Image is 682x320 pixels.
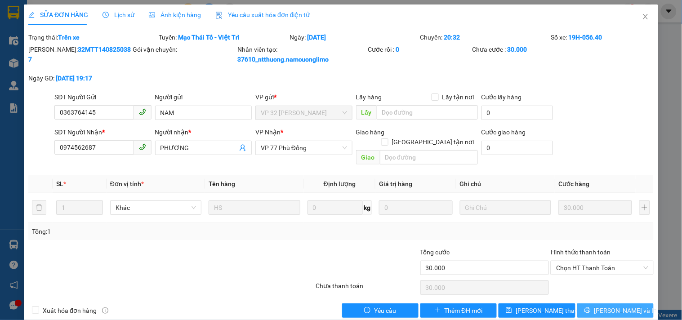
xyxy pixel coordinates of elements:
span: printer [584,307,591,314]
span: phone [139,143,146,151]
span: Yêu cầu xuất hóa đơn điện tử [215,11,310,18]
span: plus [434,307,441,314]
span: VP 77 Phù Đổng [261,141,347,155]
input: Cước giao hàng [481,141,553,155]
b: 32MTT1408250387 [28,46,131,63]
span: [GEOGRAPHIC_DATA] tận nơi [388,137,478,147]
span: Khác [116,201,196,214]
div: Tuyến: [158,32,289,42]
span: Thêm ĐH mới [444,306,482,316]
div: VP gửi [255,92,352,102]
span: phone [139,108,146,116]
span: Giao [356,150,380,164]
span: [PERSON_NAME] thay đổi [516,306,588,316]
b: [DATE] [307,34,326,41]
b: 30.000 [508,46,527,53]
span: [PERSON_NAME] và In [594,306,657,316]
span: Giá trị hàng [379,180,412,187]
div: Nhân viên tạo: [237,44,366,64]
b: 20:32 [444,34,460,41]
div: Trạng thái: [27,32,158,42]
b: [DATE] 19:17 [56,75,92,82]
button: Close [633,4,658,30]
span: VP 32 Mạc Thái Tổ [261,106,347,120]
button: plusThêm ĐH mới [420,303,497,318]
b: Mạc Thái Tổ - Việt Trì [178,34,240,41]
span: exclamation-circle [364,307,370,314]
span: SỬA ĐƠN HÀNG [28,11,88,18]
div: Ngày GD: [28,73,131,83]
label: Hình thức thanh toán [551,249,611,256]
div: Người nhận [155,127,252,137]
span: close [642,13,649,20]
span: clock-circle [103,12,109,18]
div: [PERSON_NAME]: [28,44,131,64]
span: picture [149,12,155,18]
span: save [506,307,512,314]
img: icon [215,12,223,19]
span: edit [28,12,35,18]
div: Cước rồi : [368,44,471,54]
span: Yêu cầu [374,306,396,316]
div: SĐT Người Nhận [54,127,151,137]
div: Chưa thanh toán [315,281,419,297]
input: Ghi Chú [460,200,551,215]
span: Lấy hàng [356,93,382,101]
input: Dọc đường [380,150,478,164]
span: Đơn vị tính [110,180,144,187]
label: Cước lấy hàng [481,93,522,101]
input: Dọc đường [377,105,478,120]
b: 19H-056.40 [568,34,602,41]
input: VD: Bàn, Ghế [209,200,300,215]
button: save[PERSON_NAME] thay đổi [499,303,575,318]
span: Chọn HT Thanh Toán [556,261,648,275]
span: user-add [239,144,246,151]
b: 0 [396,46,400,53]
span: Tổng cước [420,249,450,256]
button: printer[PERSON_NAME] và In [577,303,654,318]
div: Gói vận chuyển: [133,44,236,54]
span: Ảnh kiện hàng [149,11,201,18]
span: Định lượng [324,180,356,187]
span: Giao hàng [356,129,385,136]
input: Cước lấy hàng [481,106,553,120]
span: Lịch sử [103,11,134,18]
button: plus [639,200,650,215]
div: Ngày: [289,32,419,42]
b: Trên xe [58,34,80,41]
label: Cước giao hàng [481,129,526,136]
input: 0 [558,200,632,215]
span: Lấy [356,105,377,120]
span: Cước hàng [558,180,589,187]
span: SL [56,180,63,187]
span: Tên hàng [209,180,235,187]
div: Số xe: [550,32,654,42]
span: info-circle [102,307,108,314]
div: SĐT Người Gửi [54,92,151,102]
button: delete [32,200,46,215]
span: kg [363,200,372,215]
span: Xuất hóa đơn hàng [39,306,100,316]
span: VP Nhận [255,129,281,136]
div: Người gửi [155,92,252,102]
div: Tổng: 1 [32,227,264,236]
div: Chuyến: [419,32,550,42]
div: Chưa cước : [472,44,575,54]
span: Lấy tận nơi [439,92,478,102]
b: 37610_ntthuong.namcuonglimo [237,56,329,63]
th: Ghi chú [456,175,555,193]
input: 0 [379,200,453,215]
button: exclamation-circleYêu cầu [342,303,419,318]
